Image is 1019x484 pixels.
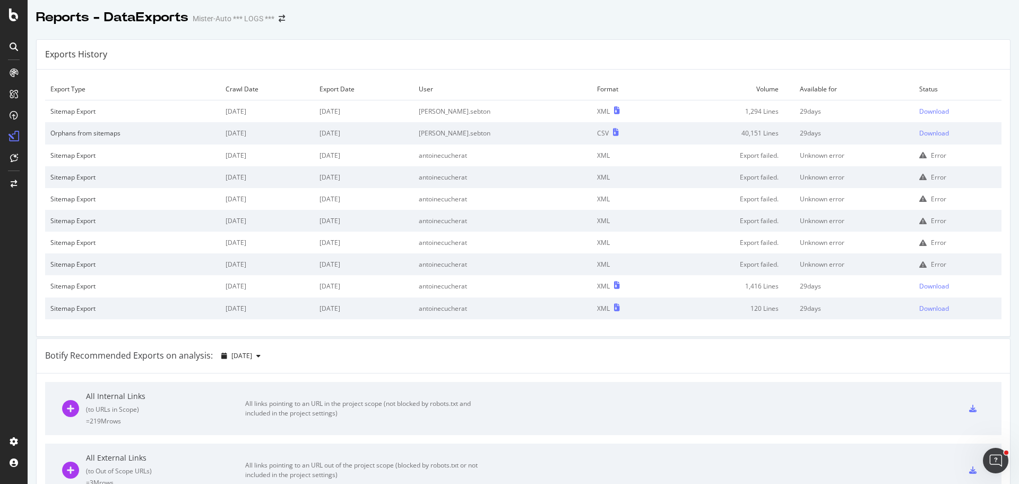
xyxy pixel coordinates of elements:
[919,129,996,138] a: Download
[795,145,914,166] td: Unknown error
[279,15,285,22] div: arrow-right-arrow-left
[245,461,484,480] div: All links pointing to an URL out of the project scope (blocked by robots.txt or not included in t...
[45,350,213,362] div: Botify Recommended Exports on analysis:
[664,145,795,166] td: Export failed.
[217,347,265,364] button: [DATE]
[413,100,592,123] td: [PERSON_NAME].sebton
[931,260,946,269] div: Error
[969,466,977,474] div: csv-export
[36,9,188,27] div: Reports - DataExports
[592,232,664,253] td: XML
[50,282,215,291] div: Sitemap Export
[597,304,610,313] div: XML
[592,210,664,232] td: XML
[413,275,592,297] td: antoinecucherat
[931,194,946,203] div: Error
[413,145,592,166] td: antoinecucherat
[664,188,795,210] td: Export failed.
[314,122,413,144] td: [DATE]
[969,405,977,412] div: csv-export
[413,122,592,144] td: [PERSON_NAME].sebton
[413,298,592,319] td: antoinecucherat
[597,282,610,291] div: XML
[413,253,592,275] td: antoinecucherat
[86,405,245,414] div: ( to URLs in Scope )
[220,166,315,188] td: [DATE]
[86,391,245,402] div: All Internal Links
[220,122,315,144] td: [DATE]
[220,298,315,319] td: [DATE]
[231,351,252,360] span: 2025 Sep. 25th
[919,304,949,313] div: Download
[314,275,413,297] td: [DATE]
[314,253,413,275] td: [DATE]
[919,304,996,313] a: Download
[664,122,795,144] td: 40,151 Lines
[50,238,215,247] div: Sitemap Export
[795,122,914,144] td: 29 days
[314,232,413,253] td: [DATE]
[664,100,795,123] td: 1,294 Lines
[413,232,592,253] td: antoinecucherat
[314,100,413,123] td: [DATE]
[45,78,220,100] td: Export Type
[413,78,592,100] td: User
[931,173,946,182] div: Error
[50,151,215,160] div: Sitemap Export
[413,210,592,232] td: antoinecucherat
[220,210,315,232] td: [DATE]
[795,232,914,253] td: Unknown error
[86,453,245,463] div: All External Links
[592,166,664,188] td: XML
[931,238,946,247] div: Error
[592,145,664,166] td: XML
[86,417,245,426] div: = 219M rows
[50,173,215,182] div: Sitemap Export
[919,107,949,116] div: Download
[592,188,664,210] td: XML
[592,78,664,100] td: Format
[664,210,795,232] td: Export failed.
[983,448,1008,473] iframe: Intercom live chat
[664,253,795,275] td: Export failed.
[314,298,413,319] td: [DATE]
[220,145,315,166] td: [DATE]
[795,275,914,297] td: 29 days
[220,100,315,123] td: [DATE]
[86,466,245,475] div: ( to Out of Scope URLs )
[220,78,315,100] td: Crawl Date
[664,78,795,100] td: Volume
[919,129,949,138] div: Download
[220,275,315,297] td: [DATE]
[795,188,914,210] td: Unknown error
[795,78,914,100] td: Available for
[314,145,413,166] td: [DATE]
[597,107,610,116] div: XML
[795,166,914,188] td: Unknown error
[50,260,215,269] div: Sitemap Export
[795,298,914,319] td: 29 days
[314,166,413,188] td: [DATE]
[413,166,592,188] td: antoinecucherat
[931,151,946,160] div: Error
[50,194,215,203] div: Sitemap Export
[45,48,107,61] div: Exports History
[664,298,795,319] td: 120 Lines
[664,166,795,188] td: Export failed.
[220,232,315,253] td: [DATE]
[245,399,484,418] div: All links pointing to an URL in the project scope (not blocked by robots.txt and included in the ...
[314,210,413,232] td: [DATE]
[795,100,914,123] td: 29 days
[413,188,592,210] td: antoinecucherat
[314,78,413,100] td: Export Date
[50,304,215,313] div: Sitemap Export
[50,129,215,138] div: Orphans from sitemaps
[795,210,914,232] td: Unknown error
[597,129,609,138] div: CSV
[664,275,795,297] td: 1,416 Lines
[664,232,795,253] td: Export failed.
[914,78,1001,100] td: Status
[50,216,215,225] div: Sitemap Export
[795,253,914,275] td: Unknown error
[919,282,949,291] div: Download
